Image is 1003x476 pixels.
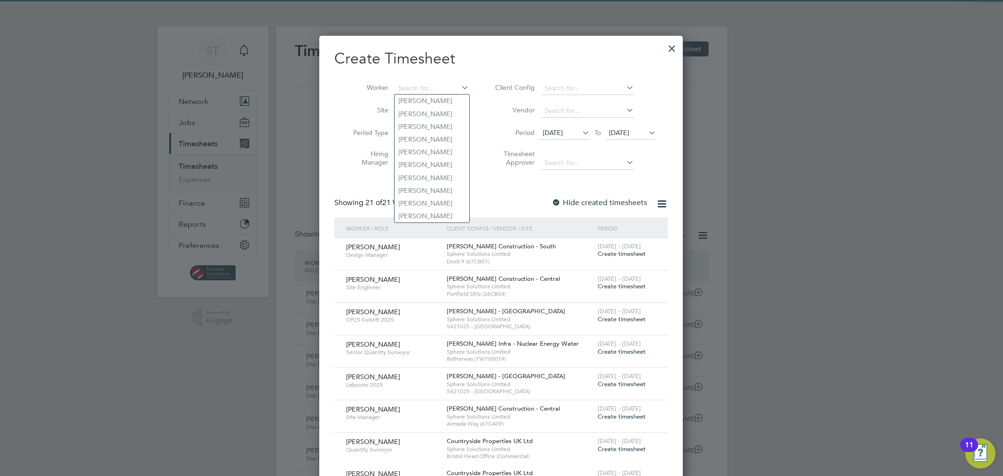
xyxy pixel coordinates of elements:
span: Create timesheet [598,348,646,356]
span: Sphere Solutions Limited [447,381,593,388]
div: Client Config / Vendor / Site [444,217,595,239]
label: Timesheet Approver [492,150,535,167]
span: Sphere Solutions Limited [447,348,593,356]
label: Worker [346,83,388,92]
span: Armada Way (67CA09) [447,420,593,428]
input: Search for... [395,82,469,95]
input: Search for... [541,82,634,95]
li: [PERSON_NAME] [395,95,469,107]
span: 21 Workers [365,198,420,207]
span: Site Manager [346,413,440,421]
span: [DATE] [609,128,629,137]
span: [PERSON_NAME] [346,275,400,284]
span: Create timesheet [598,282,646,290]
span: To [592,127,604,139]
label: Hiring Manager [346,150,388,167]
span: [PERSON_NAME] Construction - Central [447,275,560,283]
span: [PERSON_NAME] [346,243,400,251]
span: [PERSON_NAME] [346,405,400,413]
span: [PERSON_NAME] [346,340,400,349]
span: Create timesheet [598,315,646,323]
span: [DATE] - [DATE] [598,307,641,315]
span: Senior Quantity Surveyor [346,349,440,356]
span: [DATE] - [DATE] [598,405,641,413]
span: Sphere Solutions Limited [447,413,593,420]
label: Client Config [492,83,535,92]
span: [PERSON_NAME] [346,373,400,381]
span: Site Engineer [346,284,440,291]
span: S421025 - [GEOGRAPHIC_DATA] [447,323,593,330]
input: Search for... [541,157,634,170]
span: Quantity Surveyor [346,446,440,453]
span: [DATE] - [DATE] [598,372,641,380]
div: 11 [965,445,973,457]
span: Countryside Properties UK Ltd [447,437,533,445]
span: Create timesheet [598,250,646,258]
span: Bristol Head Office (Commercial) [447,452,593,460]
li: [PERSON_NAME] [395,146,469,159]
span: Labourer 2025 [346,381,440,389]
span: [PERSON_NAME] Construction - South [447,242,556,250]
label: Site [346,106,388,114]
span: [PERSON_NAME] [346,308,400,316]
div: Worker / Role [344,217,444,239]
span: Sphere Solutions Limited [447,316,593,323]
span: [DATE] - [DATE] [598,275,641,283]
div: Showing [334,198,422,208]
label: Period [492,128,535,137]
li: [PERSON_NAME] [395,184,469,197]
span: Rotherwas (1W700019) [447,355,593,363]
button: Open Resource Center, 11 new notifications [965,438,995,468]
span: 21 of [365,198,382,207]
span: Design Manager [346,251,440,259]
span: Sphere Solutions Limited [447,250,593,258]
div: Period [595,217,658,239]
span: [DATE] - [DATE] [598,340,641,348]
label: Vendor [492,106,535,114]
li: [PERSON_NAME] [395,108,469,120]
span: Sphere Solutions Limited [447,283,593,290]
span: [DATE] [543,128,563,137]
input: Search for... [541,104,634,118]
label: Period Type [346,128,388,137]
span: [DATE] - [DATE] [598,437,641,445]
li: [PERSON_NAME] [395,172,469,184]
h2: Create Timesheet [334,49,668,69]
label: Hide created timesheets [552,198,647,207]
li: [PERSON_NAME] [395,120,469,133]
span: [PERSON_NAME] - [GEOGRAPHIC_DATA] [447,307,565,315]
span: S421025 - [GEOGRAPHIC_DATA] [447,388,593,395]
li: [PERSON_NAME] [395,210,469,222]
span: [PERSON_NAME] Infra - Nuclear Energy Water [447,340,579,348]
span: [DATE] - [DATE] [598,242,641,250]
span: CPCS Forklift 2025 [346,316,440,324]
li: [PERSON_NAME] [395,159,469,171]
span: Dock 9 (67CB01) [447,258,593,265]
li: [PERSON_NAME] [395,197,469,210]
li: [PERSON_NAME] [395,133,469,146]
span: Portfield SEN (26CB04) [447,290,593,298]
span: [PERSON_NAME] Construction - Central [447,405,560,413]
span: Create timesheet [598,380,646,388]
span: Create timesheet [598,445,646,453]
span: Create timesheet [598,413,646,420]
span: [PERSON_NAME] [346,437,400,446]
span: [PERSON_NAME] - [GEOGRAPHIC_DATA] [447,372,565,380]
span: Sphere Solutions Limited [447,445,593,453]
